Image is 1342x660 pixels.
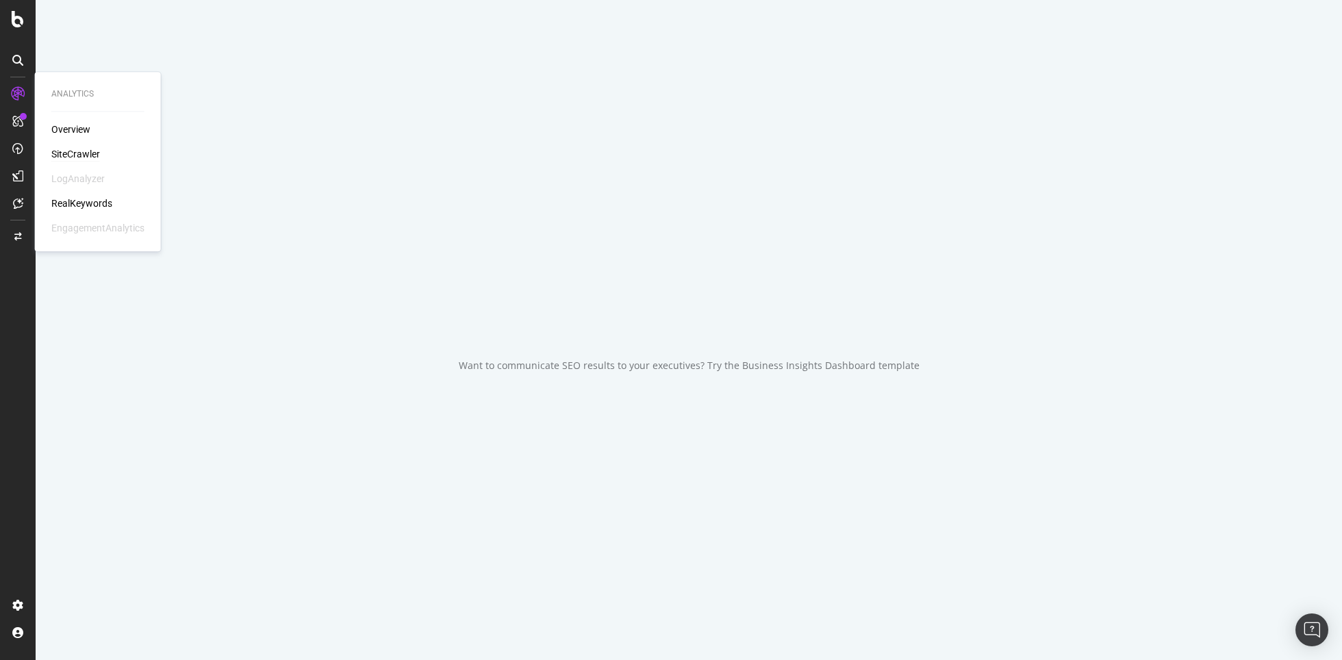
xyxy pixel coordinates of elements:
[51,147,100,161] a: SiteCrawler
[459,359,920,372] div: Want to communicate SEO results to your executives? Try the Business Insights Dashboard template
[51,196,112,210] a: RealKeywords
[1295,613,1328,646] div: Open Intercom Messenger
[51,221,144,235] div: EngagementAnalytics
[51,123,90,136] a: Overview
[640,288,738,337] div: animation
[51,88,144,100] div: Analytics
[51,172,105,186] div: LogAnalyzer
